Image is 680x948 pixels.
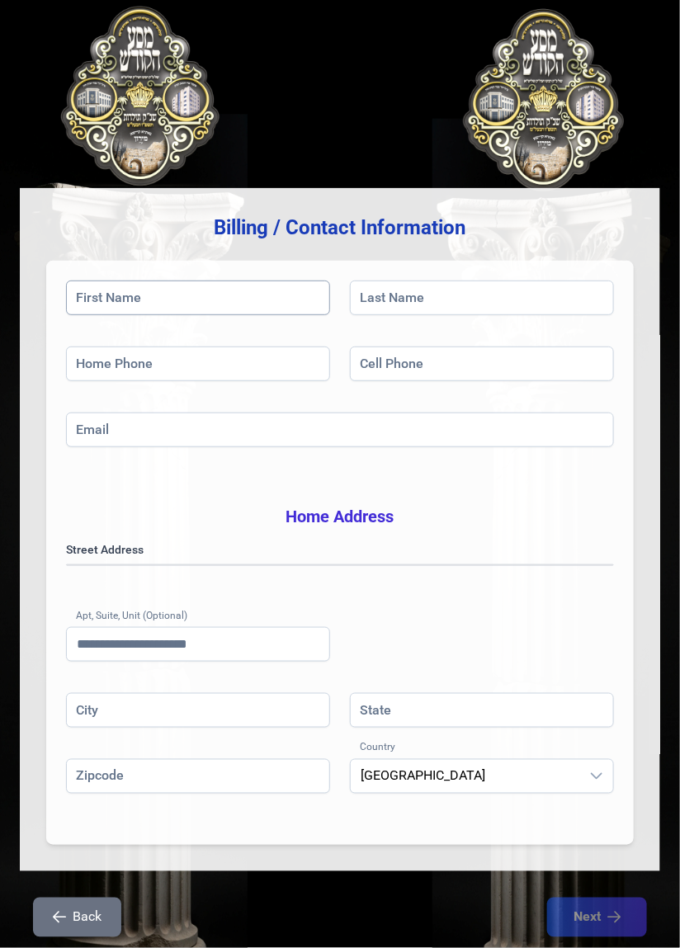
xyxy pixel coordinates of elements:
[66,541,614,558] label: Street Address
[46,215,634,241] h3: Billing / Contact Information
[351,760,580,793] span: United States
[66,505,614,528] h3: Home Address
[547,898,647,937] button: Next
[580,760,613,793] div: dropdown trigger
[33,898,121,937] button: Back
